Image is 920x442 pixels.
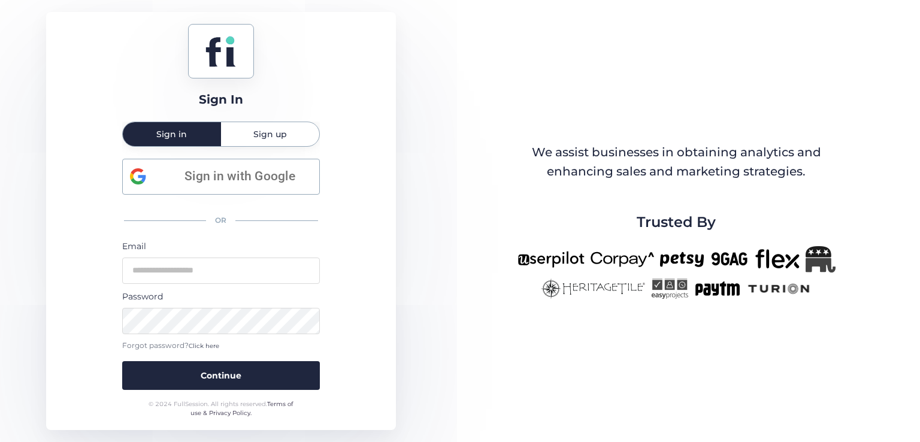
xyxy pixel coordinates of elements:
[637,211,716,234] span: Trusted By
[189,342,219,350] span: Click here
[518,143,834,181] div: We assist businesses in obtaining analytics and enhancing sales and marketing strategies.
[122,208,320,234] div: OR
[651,278,688,299] img: easyprojects-new.png
[143,399,298,418] div: © 2024 FullSession. All rights reserved.
[710,246,749,273] img: 9gag-new.png
[201,369,241,382] span: Continue
[806,246,836,273] img: Republicanlogo-bw.png
[122,361,320,390] button: Continue
[591,246,654,273] img: corpay-new.png
[156,130,187,138] span: Sign in
[199,90,243,109] div: Sign In
[122,340,320,352] div: Forgot password?
[746,278,812,299] img: turion-new.png
[541,278,645,299] img: heritagetile-new.png
[660,246,704,273] img: petsy-new.png
[122,290,320,303] div: Password
[168,166,312,186] span: Sign in with Google
[517,246,585,273] img: userpilot-new.png
[694,278,740,299] img: paytm-new.png
[755,246,800,273] img: flex-new.png
[253,130,287,138] span: Sign up
[122,240,320,253] div: Email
